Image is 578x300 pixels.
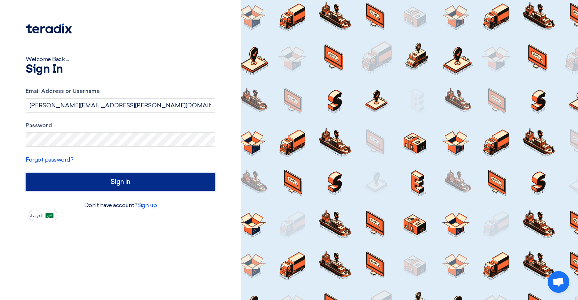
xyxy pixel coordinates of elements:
[26,201,215,210] div: Don't have account?
[137,202,157,209] a: Sign up
[548,271,569,293] div: Open chat
[26,55,215,64] div: Welcome Back ...
[46,213,53,218] img: ar-AR.png
[30,213,43,218] span: العربية
[26,121,215,130] label: Password
[29,210,57,221] button: العربية
[26,23,72,34] img: Teradix logo
[26,156,73,163] a: Forgot password?
[26,87,215,95] label: Email Address or Username
[26,173,215,191] input: Sign in
[26,98,215,113] input: Enter your business email or username
[26,64,215,75] h1: Sign In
